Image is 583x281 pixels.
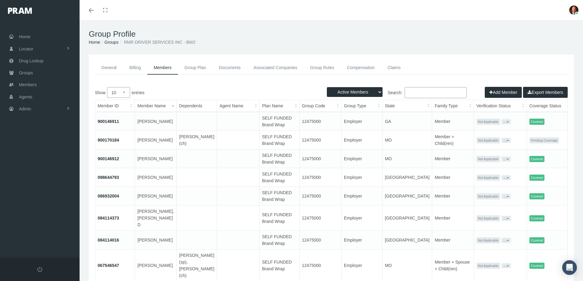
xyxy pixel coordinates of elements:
td: [GEOGRAPHIC_DATA] [382,168,432,187]
td: Member [432,205,474,231]
span: Covered [529,237,545,244]
td: 12475000 [299,150,341,168]
span: Home [19,31,30,43]
button: Export Members [523,87,568,98]
th: State: activate to sort column ascending [382,100,432,112]
td: Member [432,231,474,250]
td: SELF FUNDED Brand Wrap [260,112,299,131]
button: ... [502,238,511,243]
td: Member [432,150,474,168]
a: Documents [212,61,247,75]
th: Agent Name: activate to sort column ascending [217,100,260,112]
td: SELF FUNDED Brand Wrap [260,231,299,250]
th: Coverage Status: activate to sort column ascending [527,100,577,112]
img: PRAM_20_x_78.png [8,8,32,14]
td: Member + Child(ren) [432,131,474,150]
a: 900146911 [98,119,119,124]
td: 12475000 [299,187,341,205]
span: Not Applicable [476,119,500,125]
a: Groups [104,40,118,45]
td: MO [382,131,432,150]
td: Member [432,187,474,205]
a: 098644793 [98,175,119,180]
a: Members [147,61,178,75]
a: 084114016 [98,238,119,242]
button: ... [502,119,511,124]
td: [GEOGRAPHIC_DATA] [382,187,432,205]
td: SELF FUNDED Brand Wrap [260,168,299,187]
td: [PERSON_NAME] [135,112,177,131]
span: Agents [19,91,32,103]
span: RMR DRIVER SERVICES INC - BW2 [124,40,196,45]
button: ... [502,194,511,199]
a: 900146912 [98,156,119,161]
span: Not Applicable [476,156,500,162]
a: Home [89,40,100,45]
span: Covered [529,263,545,269]
button: ... [502,216,511,221]
a: Claims [381,61,407,75]
th: Plan Name: activate to sort column ascending [260,100,299,112]
a: 067546547 [98,263,119,268]
select: Showentries [107,87,130,98]
td: SELF FUNDED Brand Wrap [260,187,299,205]
a: 086932004 [98,194,119,198]
td: [GEOGRAPHIC_DATA] [382,231,432,250]
td: 12475000 [299,131,341,150]
td: [GEOGRAPHIC_DATA] [382,205,432,231]
td: 12475000 [299,231,341,250]
td: GA [382,112,432,131]
button: ... [502,263,511,268]
td: [PERSON_NAME] [135,231,177,250]
a: Compensation [341,61,381,75]
button: ... [502,175,511,180]
td: Employer [341,112,382,131]
td: Employer [341,231,382,250]
span: Pending Coverage [529,137,559,144]
th: Member ID: activate to sort column ascending [95,100,135,112]
td: [PERSON_NAME] [135,168,177,187]
label: Show entries [95,87,331,98]
button: Add Member [485,87,522,98]
td: 12475000 [299,112,341,131]
td: Member [432,168,474,187]
th: Group Type: activate to sort column ascending [341,100,382,112]
td: 12475000 [299,168,341,187]
span: Covered [529,175,545,181]
th: Dependents [177,100,217,112]
span: Not Applicable [476,263,500,269]
span: Covered [529,119,545,125]
td: SELF FUNDED Brand Wrap [260,205,299,231]
label: Search: [331,87,467,98]
input: Search: [405,87,467,98]
a: General [95,61,123,75]
span: Covered [529,193,545,200]
td: Employer [341,205,382,231]
td: [PERSON_NAME] [135,131,177,150]
a: 900170184 [98,138,119,142]
span: Drug Lookup [19,55,43,67]
td: [PERSON_NAME], [PERSON_NAME] D [135,205,177,231]
span: Not Applicable [476,137,500,144]
td: SELF FUNDED Brand Wrap [260,150,299,168]
th: Member Name: activate to sort column descending [135,100,177,112]
h1: Group Profile [89,29,574,39]
a: 084114373 [98,216,119,220]
td: Member [432,112,474,131]
a: Group Rules [304,61,341,75]
td: [PERSON_NAME] [135,187,177,205]
span: Not Applicable [476,237,500,244]
td: 12475000 [299,205,341,231]
img: S_Profile_Picture_693.jpg [569,6,578,15]
td: [PERSON_NAME](ch) [177,131,217,150]
span: Covered [529,215,545,222]
button: ... [502,157,511,161]
span: Not Applicable [476,193,500,200]
div: Open Intercom Messenger [562,260,577,275]
td: Employer [341,187,382,205]
button: ... [502,138,511,143]
a: Billing [123,61,147,75]
span: Members [19,79,37,91]
td: [PERSON_NAME] [135,150,177,168]
td: Employer [341,131,382,150]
